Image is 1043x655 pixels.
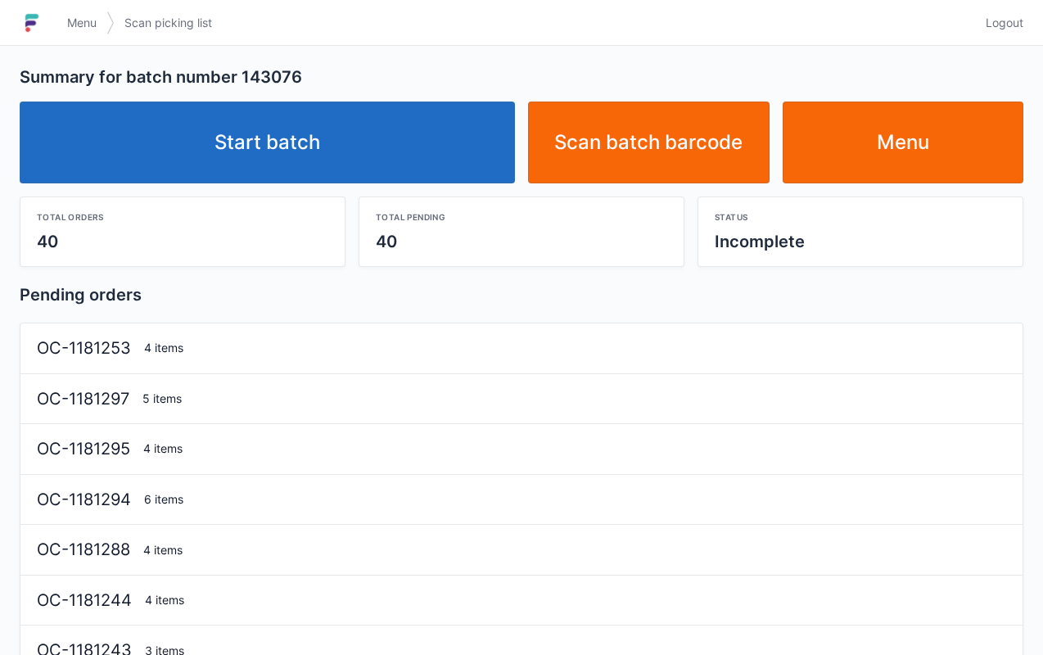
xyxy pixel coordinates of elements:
div: 4 items [138,340,1013,356]
a: Logout [976,8,1023,38]
img: logo-small.jpg [20,10,44,36]
img: svg> [106,3,115,43]
div: 5 items [136,391,1013,407]
span: Logout [986,15,1023,31]
h2: Summary for batch number 143076 [20,65,1023,88]
div: OC-1181297 [30,387,136,411]
span: Scan picking list [124,15,212,31]
a: Start batch [20,102,515,183]
div: Total pending [376,210,667,224]
div: OC-1181253 [30,337,138,360]
div: 40 [37,230,328,253]
h2: Pending orders [20,283,1023,306]
div: Incomplete [715,230,1006,253]
span: Menu [67,15,97,31]
div: 4 items [137,542,1013,558]
div: 4 items [137,440,1013,457]
div: OC-1181294 [30,488,138,512]
div: 4 items [138,592,1013,608]
div: OC-1181295 [30,437,137,461]
div: OC-1181288 [30,538,137,562]
div: Total orders [37,210,328,224]
div: 40 [376,230,667,253]
div: 6 items [138,491,1013,508]
div: OC-1181244 [30,589,138,612]
div: Status [715,210,1006,224]
a: Scan batch barcode [528,102,770,183]
a: Menu [57,8,106,38]
a: Scan picking list [115,8,222,38]
a: Menu [783,102,1024,183]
